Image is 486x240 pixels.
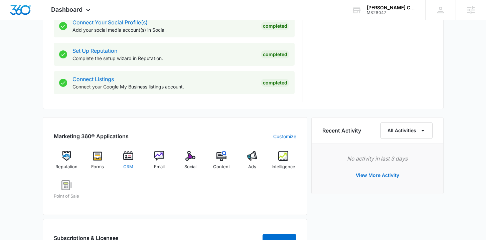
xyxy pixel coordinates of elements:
a: Customize [273,133,296,140]
span: CRM [123,164,133,170]
span: Forms [91,164,104,170]
a: Intelligence [271,151,296,175]
p: Connect your Google My Business listings account. [72,83,256,90]
div: Completed [261,50,289,58]
div: Completed [261,22,289,30]
div: account id [367,10,416,15]
span: Content [213,164,230,170]
a: Email [147,151,172,175]
p: Complete the setup wizard in Reputation. [72,55,256,62]
a: Connect Your Social Profile(s) [72,19,148,26]
span: Email [154,164,165,170]
span: Dashboard [51,6,83,13]
a: Point of Sale [54,180,79,204]
a: Social [178,151,203,175]
h6: Recent Activity [322,127,361,135]
button: All Activities [380,122,433,139]
a: Ads [239,151,265,175]
p: Add your social media account(s) in Social. [72,26,256,33]
h2: Marketing 360® Applications [54,132,129,140]
a: Content [208,151,234,175]
span: Intelligence [272,164,295,170]
span: Reputation [55,164,77,170]
p: No activity in last 3 days [322,155,433,163]
span: Ads [248,164,256,170]
span: Point of Sale [54,193,79,200]
button: View More Activity [349,167,406,183]
a: Connect Listings [72,76,114,82]
div: Completed [261,79,289,87]
div: account name [367,5,416,10]
a: Reputation [54,151,79,175]
a: Set Up Reputation [72,47,117,54]
a: Forms [85,151,110,175]
a: CRM [116,151,141,175]
span: Social [184,164,196,170]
